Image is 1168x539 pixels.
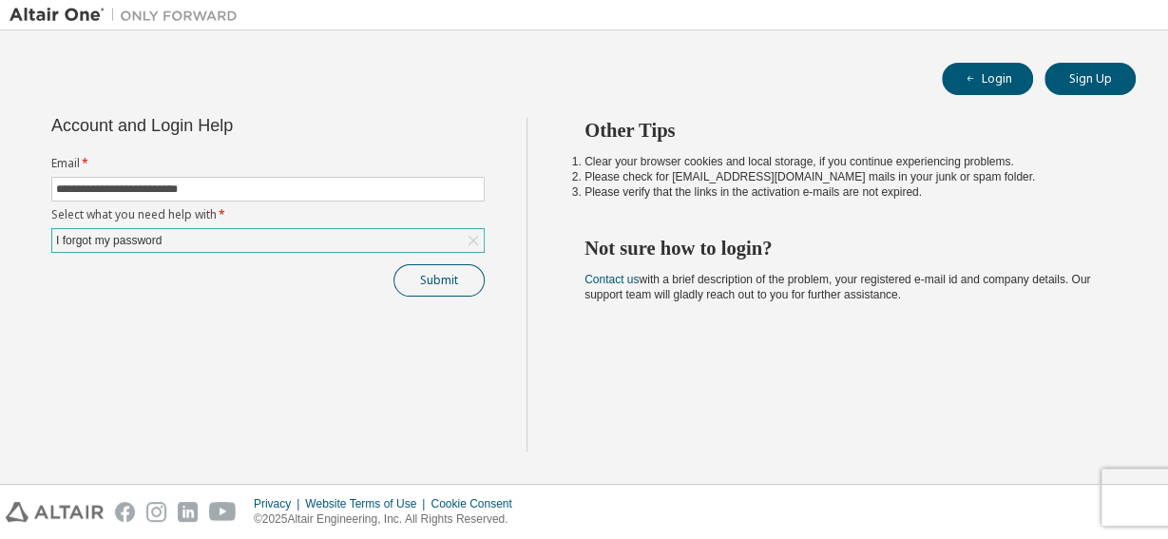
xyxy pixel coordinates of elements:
[584,118,1101,143] h2: Other Tips
[431,496,523,511] div: Cookie Consent
[1044,63,1136,95] button: Sign Up
[254,496,305,511] div: Privacy
[51,156,485,171] label: Email
[178,502,198,522] img: linkedin.svg
[53,230,164,251] div: I forgot my password
[254,511,524,528] p: © 2025 Altair Engineering, Inc. All Rights Reserved.
[393,264,485,297] button: Submit
[209,502,237,522] img: youtube.svg
[584,273,1090,301] span: with a brief description of the problem, your registered e-mail id and company details. Our suppo...
[10,6,247,25] img: Altair One
[115,502,135,522] img: facebook.svg
[146,502,166,522] img: instagram.svg
[52,229,484,252] div: I forgot my password
[584,154,1101,169] li: Clear your browser cookies and local storage, if you continue experiencing problems.
[584,236,1101,260] h2: Not sure how to login?
[6,502,104,522] img: altair_logo.svg
[51,207,485,222] label: Select what you need help with
[584,184,1101,200] li: Please verify that the links in the activation e-mails are not expired.
[51,118,398,133] div: Account and Login Help
[942,63,1033,95] button: Login
[584,273,639,286] a: Contact us
[305,496,431,511] div: Website Terms of Use
[584,169,1101,184] li: Please check for [EMAIL_ADDRESS][DOMAIN_NAME] mails in your junk or spam folder.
